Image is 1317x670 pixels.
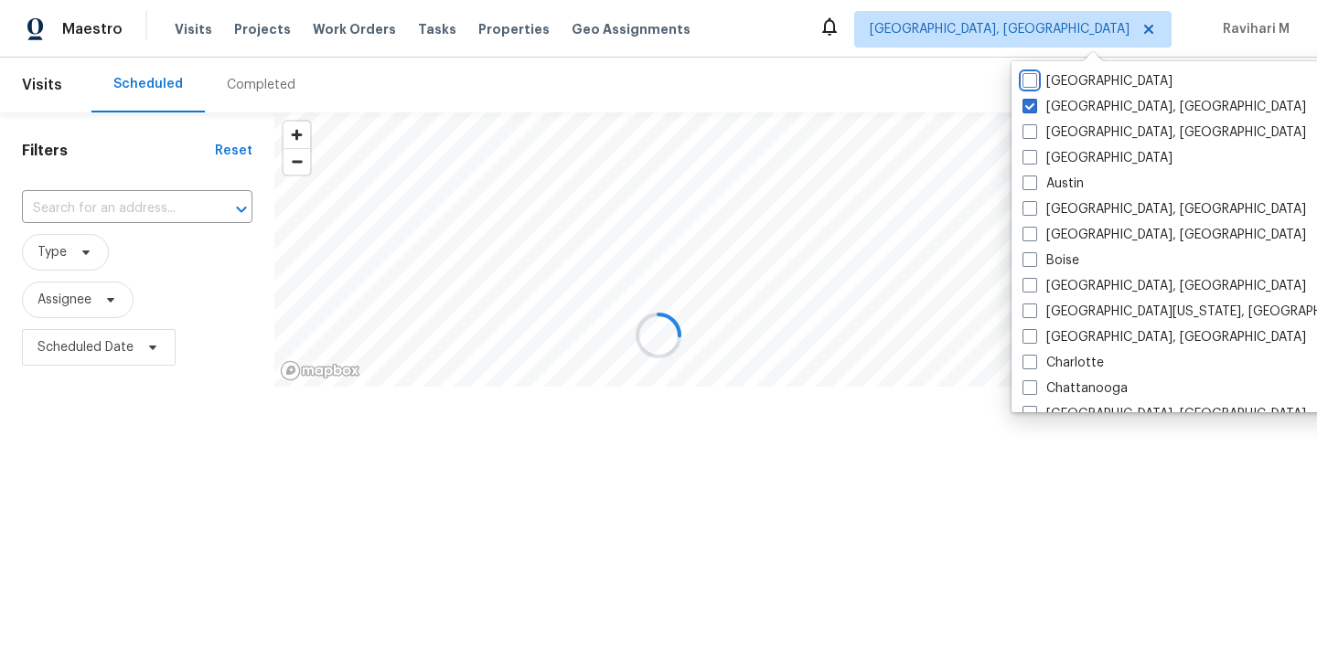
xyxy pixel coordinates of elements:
label: [GEOGRAPHIC_DATA] [1023,72,1172,90]
label: [GEOGRAPHIC_DATA], [GEOGRAPHIC_DATA] [1023,277,1306,295]
a: Mapbox homepage [280,360,360,381]
label: [GEOGRAPHIC_DATA], [GEOGRAPHIC_DATA] [1023,226,1306,244]
label: [GEOGRAPHIC_DATA], [GEOGRAPHIC_DATA] [1023,405,1306,423]
button: Zoom in [284,122,310,148]
label: [GEOGRAPHIC_DATA], [GEOGRAPHIC_DATA] [1023,200,1306,218]
label: Boise [1023,251,1079,270]
span: Zoom out [284,149,310,175]
button: Zoom out [284,148,310,175]
label: Charlotte [1023,354,1104,372]
label: [GEOGRAPHIC_DATA], [GEOGRAPHIC_DATA] [1023,123,1306,142]
label: [GEOGRAPHIC_DATA], [GEOGRAPHIC_DATA] [1023,98,1306,116]
label: Chattanooga [1023,379,1128,398]
label: [GEOGRAPHIC_DATA] [1023,149,1172,167]
label: [GEOGRAPHIC_DATA], [GEOGRAPHIC_DATA] [1023,328,1306,346]
label: Austin [1023,175,1084,193]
